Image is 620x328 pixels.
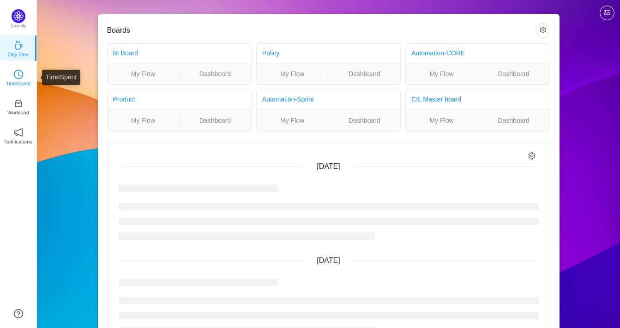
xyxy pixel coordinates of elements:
[7,108,29,117] p: Workload
[14,43,23,53] a: icon: coffeeDay One
[478,69,550,79] a: Dashboard
[11,23,26,30] p: Quantify
[411,49,465,57] a: Automation-CORE
[108,69,179,79] a: My Flow
[8,50,28,59] p: Day One
[257,69,328,79] a: My Flow
[14,99,23,108] i: icon: inbox
[14,128,23,137] i: icon: notification
[108,115,179,125] a: My Flow
[406,115,477,125] a: My Flow
[14,131,23,140] a: icon: notificationNotifications
[113,49,138,57] a: BI Board
[328,115,400,125] a: Dashboard
[14,101,23,111] a: icon: inboxWorkload
[528,152,536,160] i: icon: setting
[4,137,32,146] p: Notifications
[14,309,23,318] a: icon: question-circle
[317,162,340,170] span: [DATE]
[14,72,23,82] a: icon: clock-circleTimeSpent
[14,41,23,50] i: icon: coffee
[411,95,461,103] a: CIL Master board
[600,6,614,20] button: icon: picture
[328,69,400,79] a: Dashboard
[107,26,536,35] h3: Boards
[317,256,340,264] span: [DATE]
[406,69,477,79] a: My Flow
[257,115,328,125] a: My Flow
[262,95,314,103] a: Automation-Sprint
[12,9,25,23] img: Quantify
[262,49,279,57] a: Policy
[179,69,251,79] a: Dashboard
[478,115,550,125] a: Dashboard
[14,70,23,79] i: icon: clock-circle
[6,79,31,88] p: TimeSpent
[536,23,550,38] button: icon: setting
[113,95,135,103] a: Product
[179,115,251,125] a: Dashboard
